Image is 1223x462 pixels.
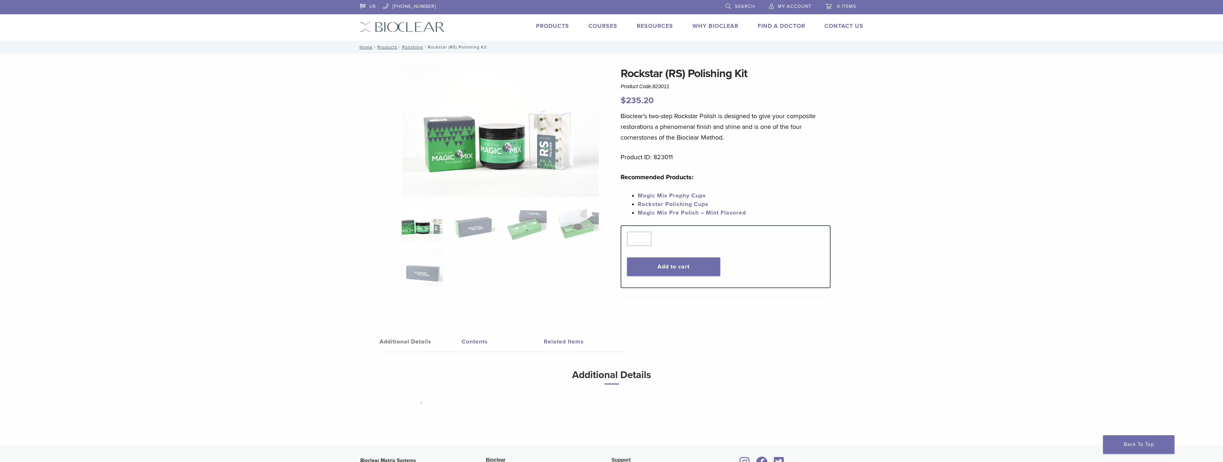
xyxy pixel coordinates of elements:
a: Rockstar Polishing Cups [638,201,708,208]
img: DSC_6582-copy-324x324.jpg [402,206,443,241]
p: . [421,396,803,406]
a: Contact Us [824,22,863,30]
a: Home [357,45,373,50]
span: / [423,45,428,49]
button: Add to cart [627,257,720,276]
h1: Rockstar (RS) Polishing Kit [621,65,831,82]
span: Product Code: [621,84,669,89]
span: / [397,45,402,49]
span: My Account [778,4,811,9]
img: DSC_6582 copy [402,65,599,197]
bdi: 235.20 [621,95,654,106]
a: Additional Details [380,332,462,352]
img: Rockstar (RS) Polishing Kit - Image 3 [506,206,547,241]
img: Rockstar (RS) Polishing Kit - Image 5 [402,251,443,286]
a: Back To Top [1103,435,1174,454]
span: $ [621,95,626,106]
img: Rockstar (RS) Polishing Kit - Image 4 [557,206,598,241]
a: Find A Doctor [758,22,805,30]
span: Search [735,4,755,9]
nav: Rockstar (RS) Polishing Kit [355,41,869,54]
a: Polishing [402,45,423,50]
span: / [373,45,377,49]
p: Bioclear’s two-step Rockstar Polish is designed to give your composite restorations a phenomenal ... [621,111,831,143]
span: 0 items [837,4,856,9]
a: Courses [588,22,617,30]
a: Related Items [544,332,626,352]
a: Magic Mix Pre Polish – Mint Flavored [638,209,746,216]
h3: Additional Details [421,366,803,390]
img: Bioclear [360,22,445,32]
img: Rockstar (RS) Polishing Kit - Image 2 [453,206,495,241]
a: Contents [462,332,544,352]
span: 823011 [653,84,670,89]
p: Product ID: 823011 [621,152,831,162]
a: Resources [637,22,673,30]
a: Magic Mix Prophy Cups [638,192,706,199]
strong: Recommended Products: [621,173,693,181]
a: Products [377,45,397,50]
a: Products [536,22,569,30]
a: Why Bioclear [692,22,738,30]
